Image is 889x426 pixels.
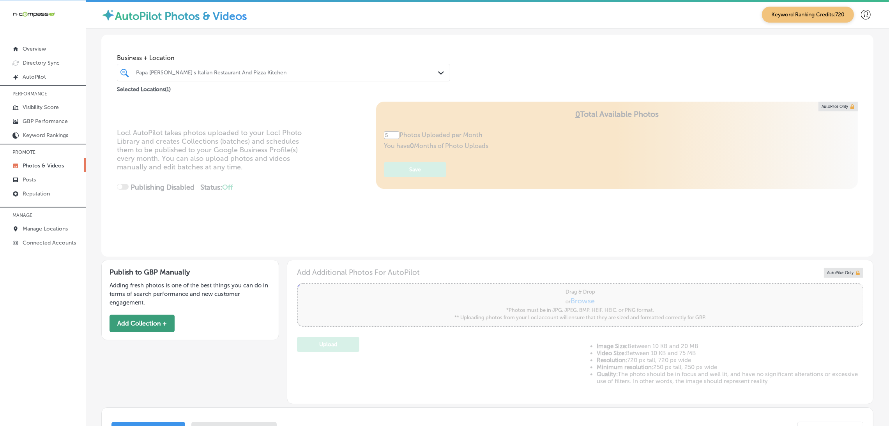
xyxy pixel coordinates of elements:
p: Visibility Score [23,104,59,111]
p: AutoPilot [23,74,46,80]
button: Add Collection + [110,315,175,332]
p: Manage Locations [23,225,68,232]
h3: Publish to GBP Manually [110,268,271,276]
p: Adding fresh photos is one of the best things you can do in terms of search performance and new c... [110,281,271,307]
img: autopilot-icon [101,8,115,22]
div: Papa [PERSON_NAME]'s Italian Restaurant And Pizza Kitchen [136,69,439,76]
p: Keyword Rankings [23,132,68,139]
label: AutoPilot Photos & Videos [115,10,247,23]
p: GBP Performance [23,118,68,125]
p: Reputation [23,190,50,197]
span: Keyword Ranking Credits: 720 [762,7,854,23]
p: Overview [23,46,46,52]
p: Directory Sync [23,60,60,66]
p: Photos & Videos [23,162,64,169]
span: Business + Location [117,54,450,62]
p: Connected Accounts [23,239,76,246]
p: Selected Locations ( 1 ) [117,83,171,93]
p: Posts [23,176,36,183]
img: 660ab0bf-5cc7-4cb8-ba1c-48b5ae0f18e60NCTV_CLogo_TV_Black_-500x88.png [12,11,55,18]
